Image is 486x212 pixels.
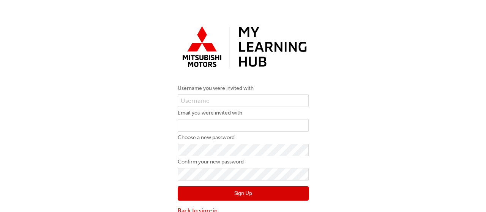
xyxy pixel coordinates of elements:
label: Confirm your new password [178,157,309,166]
img: mmal [178,23,309,72]
label: Choose a new password [178,133,309,142]
label: Username you were invited with [178,84,309,93]
label: Email you were invited with [178,108,309,118]
input: Username [178,94,309,107]
button: Sign Up [178,186,309,201]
